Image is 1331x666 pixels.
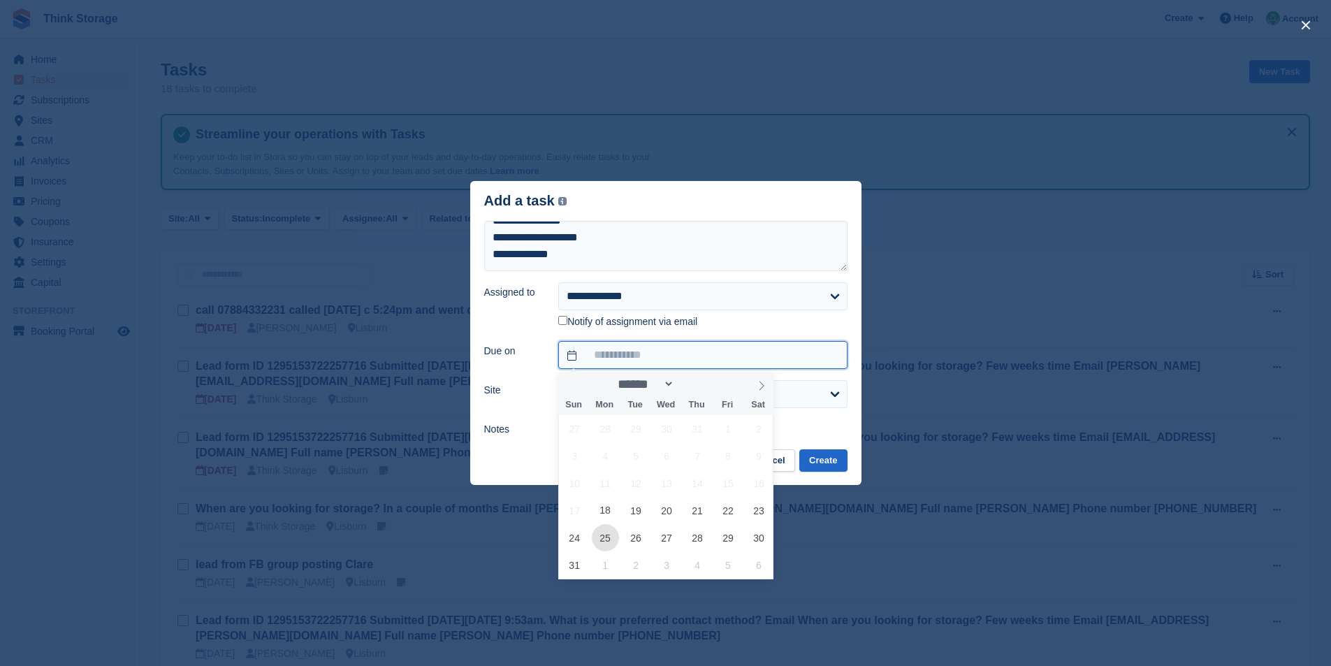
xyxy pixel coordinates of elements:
span: September 2, 2025 [623,551,650,579]
span: August 26, 2025 [623,524,650,551]
label: Notify of assignment via email [558,316,697,328]
span: Mon [589,400,620,410]
span: August 16, 2025 [745,470,772,497]
span: August 20, 2025 [653,497,681,524]
span: September 4, 2025 [684,551,711,579]
span: August 28, 2025 [684,524,711,551]
span: July 30, 2025 [653,415,681,442]
span: Sun [558,400,589,410]
label: Assigned to [484,285,542,300]
span: August 31, 2025 [561,551,588,579]
button: Create [799,449,847,472]
input: Year [674,377,718,391]
span: August 4, 2025 [592,442,619,470]
span: August 9, 2025 [745,442,772,470]
button: close [1295,14,1317,36]
span: September 1, 2025 [592,551,619,579]
span: August 27, 2025 [653,524,681,551]
input: Notify of assignment via email [558,316,567,325]
span: July 31, 2025 [684,415,711,442]
span: August 2, 2025 [745,415,772,442]
label: Due on [484,344,542,359]
span: August 13, 2025 [653,470,681,497]
span: August 8, 2025 [715,442,742,470]
img: icon-info-grey-7440780725fd019a000dd9b08b2336e03edf1995a4989e88bcd33f0948082b44.svg [558,197,567,205]
select: Month [613,377,675,391]
span: August 24, 2025 [561,524,588,551]
span: September 5, 2025 [715,551,742,579]
span: August 29, 2025 [715,524,742,551]
span: July 29, 2025 [623,415,650,442]
span: August 25, 2025 [592,524,619,551]
div: Add a task [484,193,567,209]
span: August 18, 2025 [592,497,619,524]
span: Tue [620,400,650,410]
span: August 1, 2025 [715,415,742,442]
span: August 17, 2025 [561,497,588,524]
label: Notes [484,422,542,437]
span: Wed [650,400,681,410]
span: September 6, 2025 [745,551,772,579]
label: Site [484,383,542,398]
span: August 3, 2025 [561,442,588,470]
span: August 19, 2025 [623,497,650,524]
span: August 15, 2025 [715,470,742,497]
span: August 6, 2025 [653,442,681,470]
span: August 12, 2025 [623,470,650,497]
span: August 23, 2025 [745,497,772,524]
span: August 11, 2025 [592,470,619,497]
span: August 14, 2025 [684,470,711,497]
span: Fri [712,400,743,410]
span: August 10, 2025 [561,470,588,497]
span: August 5, 2025 [623,442,650,470]
span: August 22, 2025 [715,497,742,524]
span: July 27, 2025 [561,415,588,442]
span: August 21, 2025 [684,497,711,524]
span: July 28, 2025 [592,415,619,442]
span: Sat [743,400,773,410]
span: August 30, 2025 [745,524,772,551]
span: August 7, 2025 [684,442,711,470]
span: Thu [681,400,712,410]
span: September 3, 2025 [653,551,681,579]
